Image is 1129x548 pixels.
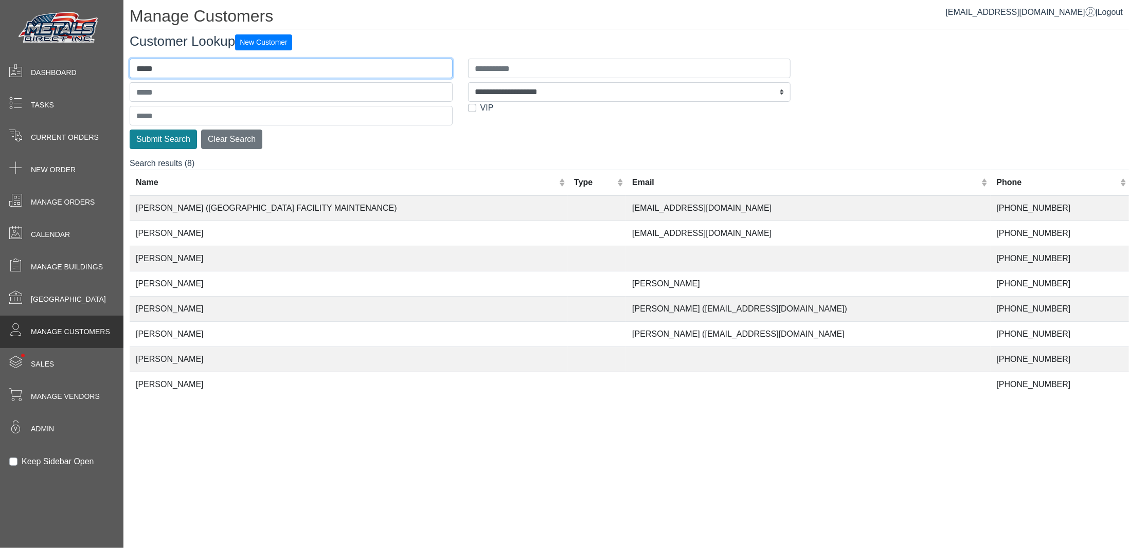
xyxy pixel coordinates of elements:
label: VIP [480,102,494,114]
a: [EMAIL_ADDRESS][DOMAIN_NAME] [946,8,1096,16]
img: Metals Direct Inc Logo [15,9,103,47]
span: Manage Vendors [31,391,100,402]
td: [PERSON_NAME] ([GEOGRAPHIC_DATA] FACILITY MAINTENANCE) [130,195,568,221]
span: Dashboard [31,67,77,78]
div: Type [574,176,615,189]
td: [PERSON_NAME] [130,322,568,347]
span: Calendar [31,229,70,240]
h1: Manage Customers [130,6,1129,29]
td: [PERSON_NAME] [130,271,568,297]
div: Phone [997,176,1118,189]
span: Current Orders [31,132,99,143]
td: [PHONE_NUMBER] [991,195,1129,221]
td: [PERSON_NAME] [130,297,568,322]
td: [PHONE_NUMBER] [991,322,1129,347]
td: [PHONE_NUMBER] [991,347,1129,372]
td: [PERSON_NAME] ([EMAIL_ADDRESS][DOMAIN_NAME] [626,322,990,347]
td: [PHONE_NUMBER] [991,221,1129,246]
td: [PHONE_NUMBER] [991,246,1129,271]
td: [PERSON_NAME] [130,221,568,246]
div: Email [632,176,979,189]
td: [PERSON_NAME] [626,271,990,297]
td: [EMAIL_ADDRESS][DOMAIN_NAME] [626,221,990,246]
button: Submit Search [130,130,197,149]
td: [PERSON_NAME] [130,372,568,397]
span: Tasks [31,100,54,111]
span: • [10,339,36,372]
td: [PERSON_NAME] ([EMAIL_ADDRESS][DOMAIN_NAME]) [626,297,990,322]
div: Search results (8) [130,157,1129,397]
div: | [946,6,1123,19]
span: Admin [31,424,54,434]
button: New Customer [235,34,292,50]
td: [EMAIL_ADDRESS][DOMAIN_NAME] [626,195,990,221]
td: [PHONE_NUMBER] [991,372,1129,397]
td: [PERSON_NAME] [130,347,568,372]
td: [PHONE_NUMBER] [991,271,1129,297]
button: Clear Search [201,130,262,149]
span: Manage Customers [31,326,110,337]
span: Manage Buildings [31,262,103,272]
span: New Order [31,165,76,175]
span: Logout [1098,8,1123,16]
span: Manage Orders [31,197,95,208]
span: [GEOGRAPHIC_DATA] [31,294,106,305]
a: New Customer [235,33,292,49]
h3: Customer Lookup [130,33,1129,50]
td: [PERSON_NAME] [130,246,568,271]
div: Name [136,176,557,189]
label: Keep Sidebar Open [22,455,94,468]
td: [PHONE_NUMBER] [991,297,1129,322]
span: Sales [31,359,54,370]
